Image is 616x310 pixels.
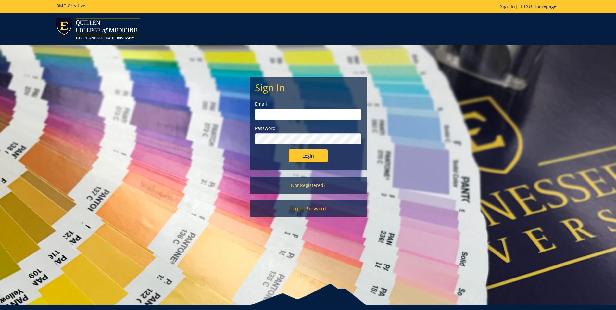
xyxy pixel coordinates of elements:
[255,125,361,132] label: Password
[289,149,328,162] input: Login
[500,3,560,10] p: |
[500,3,515,9] a: Sign In
[56,3,85,8] h5: BMC Creative
[250,177,367,194] a: Not Registered?
[250,200,367,217] a: Forgot Password
[518,3,560,9] a: ETSU Homepage
[255,82,361,93] h2: Sign In
[255,101,361,107] label: Email
[56,18,140,39] img: ETSU logo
